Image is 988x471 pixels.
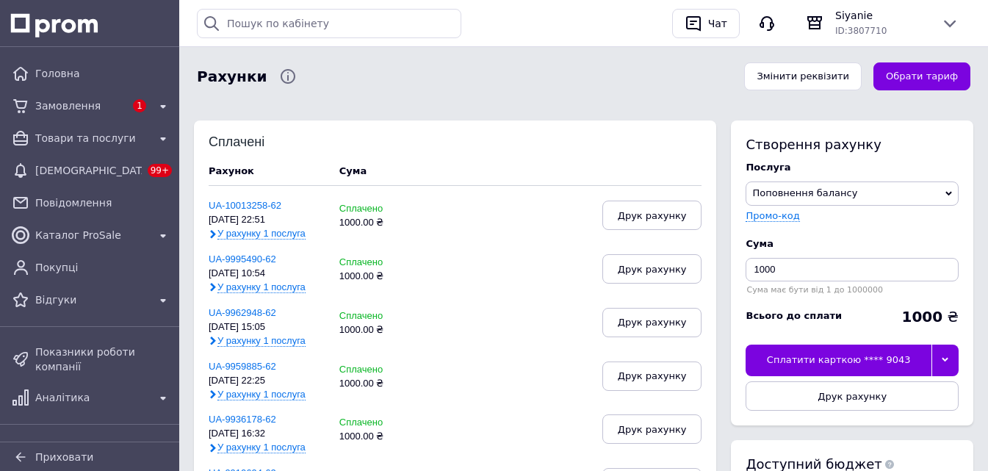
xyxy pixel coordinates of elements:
div: Cума [746,237,959,251]
span: У рахунку 1 послуга [217,389,306,400]
a: UA-10013258-62 [209,200,281,211]
div: Сума має бути від 1 до 1000000 [746,285,959,295]
span: Друк рахунку [618,424,687,435]
span: Повідомлення [35,195,172,210]
span: У рахунку 1 послуга [217,281,306,293]
span: Друк рахунку [618,210,687,221]
span: У рахунку 1 послуга [217,228,306,240]
span: Покупці [35,260,172,275]
div: [DATE] 16:32 [209,428,325,439]
a: UA-9959885-62 [209,361,276,372]
div: Cума [339,165,367,178]
span: У рахунку 1 послуга [217,442,306,453]
div: Рахунок [209,165,325,178]
div: [DATE] 22:51 [209,215,325,226]
a: UA-9936178-62 [209,414,276,425]
span: Каталог ProSale [35,228,148,242]
button: Друк рахунку [746,381,959,411]
span: У рахунку 1 послуга [217,335,306,347]
div: Сплачено [339,204,418,215]
span: 1 [133,99,146,112]
div: [DATE] 22:25 [209,375,325,386]
button: Друк рахунку [602,362,702,391]
div: Сплачено [339,364,418,375]
button: Чат [672,9,740,38]
div: Сплачені [209,135,305,150]
a: UA-9962948-62 [209,307,276,318]
span: [DEMOGRAPHIC_DATA] [35,163,142,178]
span: Головна [35,66,172,81]
span: Друк рахунку [618,370,687,381]
div: Створення рахунку [746,135,959,154]
span: Друк рахунку [618,264,687,275]
span: 99+ [148,164,172,177]
div: 1000.00 ₴ [339,431,418,442]
button: Друк рахунку [602,308,702,337]
div: Сплатити карткою **** 9043 [746,345,931,375]
div: Всього до сплати [746,309,842,323]
span: Siyanie [835,8,929,23]
div: 1000.00 ₴ [339,217,418,229]
div: ₴ [901,309,959,324]
div: [DATE] 15:05 [209,322,325,333]
div: Сплачено [339,311,418,322]
span: Приховати [35,451,93,463]
div: Сплачено [339,417,418,428]
button: Друк рахунку [602,414,702,444]
span: Замовлення [35,98,125,113]
button: Друк рахунку [602,254,702,284]
span: Товари та послуги [35,131,148,145]
span: Відгуки [35,292,148,307]
input: Пошук по кабінету [197,9,461,38]
a: Обрати тариф [873,62,970,91]
a: Змінити реквізити [744,62,862,91]
div: 1000.00 ₴ [339,325,418,336]
span: Аналітика [35,390,148,405]
span: Поповнення балансу [752,187,857,198]
div: 1000.00 ₴ [339,271,418,282]
label: Промо-код [746,210,799,221]
span: Рахунки [197,66,267,87]
a: UA-9995490-62 [209,254,276,265]
b: 1000 [901,308,942,326]
button: Друк рахунку [602,201,702,230]
div: Сплачено [339,257,418,268]
div: Чат [705,12,730,35]
div: 1000.00 ₴ [339,378,418,389]
input: Введіть суму [746,258,959,281]
span: Друк рахунку [818,391,887,402]
span: Друк рахунку [618,317,687,328]
div: Послуга [746,161,959,174]
span: Показники роботи компанії [35,345,172,374]
span: ID: 3807710 [835,26,887,36]
div: [DATE] 10:54 [209,268,325,279]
